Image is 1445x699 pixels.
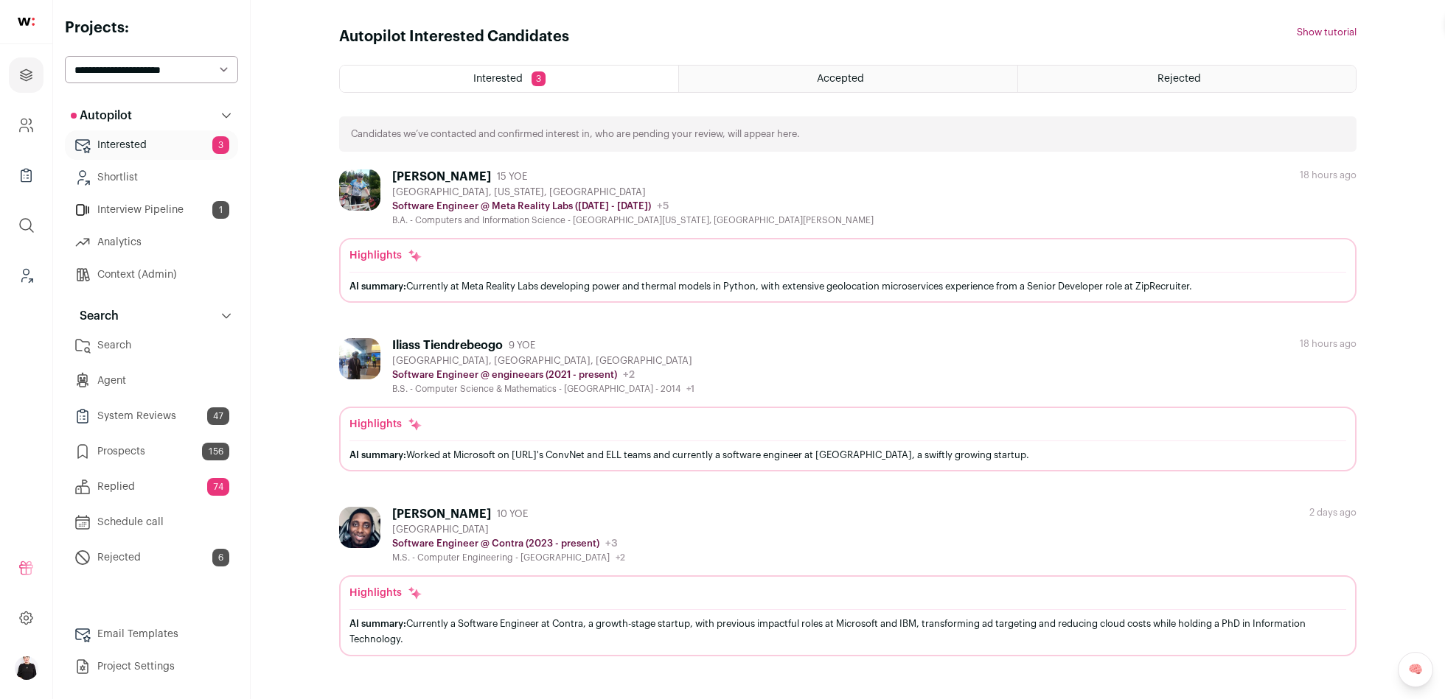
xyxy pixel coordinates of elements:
span: AI summary: [349,450,406,460]
span: 47 [207,407,229,425]
h1: Autopilot Interested Candidates [339,27,569,47]
span: AI summary: [349,281,406,291]
a: Email Templates [65,619,238,649]
span: 3 [532,71,546,86]
a: Prospects156 [65,437,238,466]
div: B.S. - Computer Science & Mathematics - [GEOGRAPHIC_DATA] - 2014 [392,383,694,395]
div: 18 hours ago [1300,338,1357,350]
div: B.A. - Computers and Information Science - [GEOGRAPHIC_DATA][US_STATE], [GEOGRAPHIC_DATA][PERSON_... [392,214,874,226]
a: Replied74 [65,472,238,502]
div: [PERSON_NAME] [392,169,491,184]
div: [GEOGRAPHIC_DATA] [392,524,625,535]
div: Worked at Microsoft on [URL]'s ConvNet and ELL teams and currently a software engineer at [GEOGRA... [349,447,1346,463]
h2: Projects: [65,18,238,38]
a: Company and ATS Settings [9,108,43,143]
span: Accepted [817,74,864,84]
img: 9240684-medium_jpg [15,656,38,680]
span: +1 [686,384,694,393]
div: Iliass Tiendrebeogo [392,338,503,353]
div: [PERSON_NAME] [392,507,491,521]
a: Leads (Backoffice) [9,258,43,293]
a: Rejected6 [65,543,238,572]
span: +2 [616,553,625,562]
div: 18 hours ago [1300,169,1357,181]
span: 156 [202,443,229,460]
a: System Reviews47 [65,401,238,431]
a: Projects [9,57,43,93]
span: 10 YOE [497,508,528,520]
a: Agent [65,366,238,396]
a: Interview Pipeline1 [65,195,238,225]
a: Project Settings [65,652,238,681]
a: 🧠 [1398,652,1433,687]
span: 74 [207,478,229,496]
span: 3 [212,136,229,154]
span: Interested [473,74,523,84]
a: Iliass Tiendrebeogo 9 YOE [GEOGRAPHIC_DATA], [GEOGRAPHIC_DATA], [GEOGRAPHIC_DATA] Software Engine... [339,338,1357,471]
span: +5 [657,201,669,211]
div: Highlights [349,417,422,432]
a: Schedule call [65,507,238,537]
p: Software Engineer @ engineears (2021 - present) [392,369,617,381]
p: Candidates we’ve contacted and confirmed interest in, who are pending your review, will appear here. [351,128,800,140]
span: 15 YOE [497,171,527,183]
button: Autopilot [65,101,238,130]
button: Open dropdown [15,656,38,680]
div: 2 days ago [1309,507,1357,519]
a: Analytics [65,228,238,257]
span: Rejected [1157,74,1201,84]
img: wellfound-shorthand-0d5821cbd27db2630d0214b213865d53afaa358527fdda9d0ea32b1df1b89c2c.svg [18,18,35,26]
div: Highlights [349,248,422,263]
div: M.S. - Computer Engineering - [GEOGRAPHIC_DATA] [392,552,625,563]
a: Rejected [1018,66,1356,92]
p: Software Engineer @ Meta Reality Labs ([DATE] - [DATE]) [392,200,651,212]
a: [PERSON_NAME] 10 YOE [GEOGRAPHIC_DATA] Software Engineer @ Contra (2023 - present) +3 M.S. - Comp... [339,507,1357,656]
button: Search [65,301,238,331]
a: [PERSON_NAME] 15 YOE [GEOGRAPHIC_DATA], [US_STATE], [GEOGRAPHIC_DATA] Software Engineer @ Meta Re... [339,169,1357,303]
a: Interested3 [65,130,238,160]
span: +2 [623,370,635,380]
img: c6a73772808ed035a03ed6413836eb9c673fc1f60ffbef1eeb50670c10c2a89a.jpg [339,169,380,211]
span: 9 YOE [509,340,535,351]
span: 1 [212,201,229,219]
a: Accepted [679,66,1017,92]
div: [GEOGRAPHIC_DATA], [GEOGRAPHIC_DATA], [GEOGRAPHIC_DATA] [392,355,694,367]
a: Search [65,331,238,360]
a: Company Lists [9,158,43,193]
p: Search [71,307,119,325]
a: Shortlist [65,163,238,192]
span: AI summary: [349,619,406,628]
div: Currently at Meta Reality Labs developing power and thermal models in Python, with extensive geol... [349,278,1346,294]
div: Highlights [349,586,422,600]
a: Context (Admin) [65,260,238,289]
div: [GEOGRAPHIC_DATA], [US_STATE], [GEOGRAPHIC_DATA] [392,186,874,198]
p: Autopilot [71,107,132,124]
span: +3 [605,538,618,549]
p: Software Engineer @ Contra (2023 - present) [392,538,599,549]
img: cd0aed367be43ee564bb3a13a24e1d3e816c9348d9e40695325a559f026fd123 [339,338,380,379]
span: 6 [212,549,229,566]
button: Show tutorial [1297,27,1357,38]
div: Currently a Software Engineer at Contra, a growth-stage startup, with previous impactful roles at... [349,616,1346,647]
img: d5e3cd66acb5690adf22e5f1b2933b3dba9724db190dd17094bdfb3b8f427954 [339,507,380,548]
